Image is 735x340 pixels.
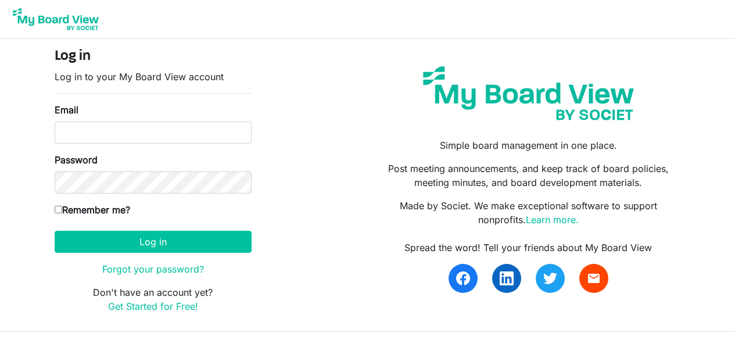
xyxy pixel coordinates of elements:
img: facebook.svg [456,271,470,285]
a: Get Started for Free! [108,300,198,312]
label: Email [55,103,78,117]
img: linkedin.svg [500,271,514,285]
img: my-board-view-societ.svg [414,58,643,129]
img: My Board View Logo [9,5,102,34]
label: Remember me? [55,203,130,217]
span: email [587,271,601,285]
h4: Log in [55,48,252,65]
a: Learn more. [526,214,579,226]
p: Made by Societ. We make exceptional software to support nonprofits. [376,199,680,227]
a: email [579,264,608,293]
img: twitter.svg [543,271,557,285]
p: Post meeting announcements, and keep track of board policies, meeting minutes, and board developm... [376,162,680,189]
a: Forgot your password? [102,263,204,275]
button: Log in [55,231,252,253]
input: Remember me? [55,206,62,213]
div: Spread the word! Tell your friends about My Board View [376,241,680,255]
p: Log in to your My Board View account [55,70,252,84]
p: Simple board management in one place. [376,138,680,152]
p: Don't have an account yet? [55,285,252,313]
label: Password [55,153,98,167]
